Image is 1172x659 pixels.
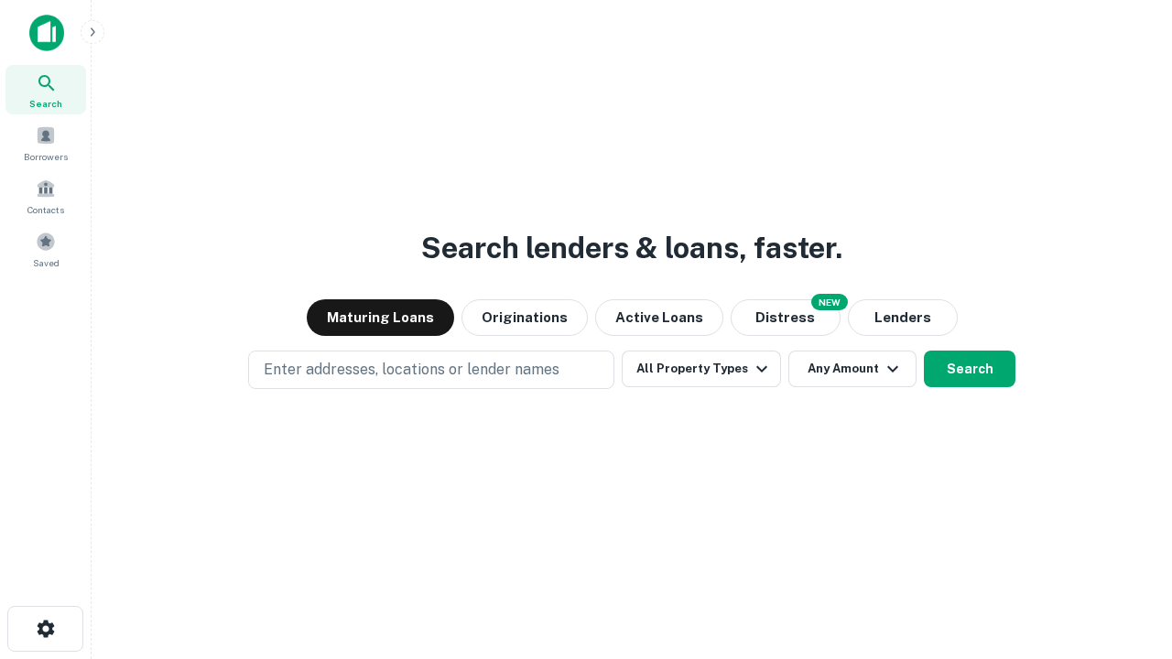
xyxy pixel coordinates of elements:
[848,299,958,336] button: Lenders
[27,202,64,217] span: Contacts
[29,96,62,111] span: Search
[33,255,60,270] span: Saved
[29,15,64,51] img: capitalize-icon.png
[5,118,86,167] a: Borrowers
[595,299,723,336] button: Active Loans
[24,149,68,164] span: Borrowers
[622,351,781,387] button: All Property Types
[5,171,86,221] a: Contacts
[924,351,1015,387] button: Search
[421,226,842,270] h3: Search lenders & loans, faster.
[5,65,86,114] a: Search
[788,351,917,387] button: Any Amount
[307,299,454,336] button: Maturing Loans
[461,299,588,336] button: Originations
[811,294,848,310] div: NEW
[5,224,86,274] a: Saved
[248,351,614,389] button: Enter addresses, locations or lender names
[1080,513,1172,600] iframe: Chat Widget
[264,359,559,381] p: Enter addresses, locations or lender names
[731,299,841,336] button: Search distressed loans with lien and other non-mortgage details.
